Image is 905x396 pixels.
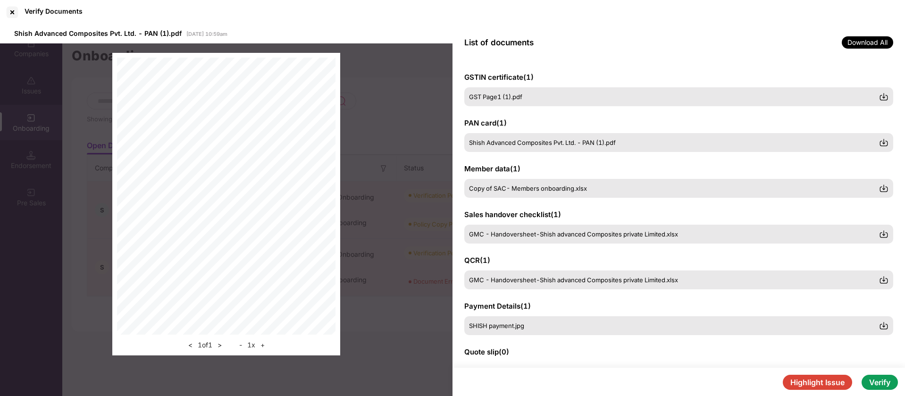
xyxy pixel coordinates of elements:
span: QCR ( 1 ) [464,256,490,265]
button: < [185,339,195,351]
button: Highlight Issue [783,375,852,390]
button: Verify [862,375,898,390]
div: Verify Documents [25,7,83,15]
span: GMC - Handoversheet-Shish advanced Composites private Limited.xlsx [469,230,678,238]
img: svg+xml;base64,PHN2ZyBpZD0iRG93bmxvYWQtMzJ4MzIiIHhtbG5zPSJodHRwOi8vd3d3LnczLm9yZy8yMDAwL3N2ZyIgd2... [879,321,888,330]
button: - [236,339,245,351]
img: svg+xml;base64,PHN2ZyBpZD0iRG93bmxvYWQtMzJ4MzIiIHhtbG5zPSJodHRwOi8vd3d3LnczLm9yZy8yMDAwL3N2ZyIgd2... [879,138,888,147]
img: svg+xml;base64,PHN2ZyBpZD0iRG93bmxvYWQtMzJ4MzIiIHhtbG5zPSJodHRwOi8vd3d3LnczLm9yZy8yMDAwL3N2ZyIgd2... [879,229,888,239]
div: 1 x [236,339,268,351]
span: Quote slip ( 0 ) [464,347,509,356]
span: [DATE] 10:59am [186,31,227,37]
img: svg+xml;base64,PHN2ZyBpZD0iRG93bmxvYWQtMzJ4MzIiIHhtbG5zPSJodHRwOi8vd3d3LnczLm9yZy8yMDAwL3N2ZyIgd2... [879,275,888,285]
span: Sales handover checklist ( 1 ) [464,210,561,219]
span: Shish Advanced Composites Pvt. Ltd. - PAN (1).pdf [14,29,182,37]
span: Download All [842,36,893,49]
button: > [215,339,225,351]
img: svg+xml;base64,PHN2ZyBpZD0iRG93bmxvYWQtMzJ4MzIiIHhtbG5zPSJodHRwOi8vd3d3LnczLm9yZy8yMDAwL3N2ZyIgd2... [879,92,888,101]
button: + [258,339,268,351]
span: Shish Advanced Composites Pvt. Ltd. - PAN (1).pdf [469,139,616,146]
span: Copy of SAC- Members onboarding.xlsx [469,185,587,192]
span: GSTIN certificate ( 1 ) [464,73,534,82]
span: Payment Details ( 1 ) [464,302,531,311]
div: 1 of 1 [185,339,225,351]
span: Member data ( 1 ) [464,164,520,173]
img: svg+xml;base64,PHN2ZyBpZD0iRG93bmxvYWQtMzJ4MzIiIHhtbG5zPSJodHRwOi8vd3d3LnczLm9yZy8yMDAwL3N2ZyIgd2... [879,184,888,193]
span: GST Page1 (1).pdf [469,93,522,101]
span: GMC - Handoversheet-Shish advanced Composites private Limited.xlsx [469,276,678,284]
span: List of documents [464,38,534,47]
span: SHISH payment.jpg [469,322,524,329]
span: PAN card ( 1 ) [464,118,507,127]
